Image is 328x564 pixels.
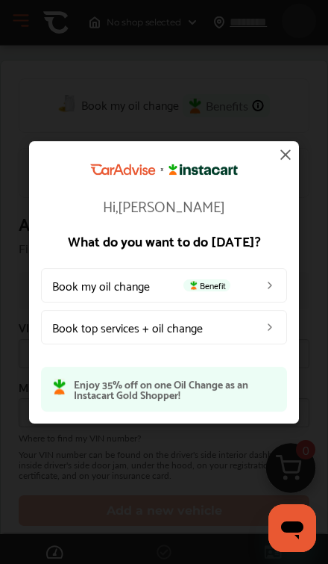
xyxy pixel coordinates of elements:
[41,233,287,247] p: What do you want to do [DATE]?
[264,320,276,332] img: left_arrow_icon.0f472efe.svg
[41,309,287,344] a: Book top services + oil change
[53,378,66,394] img: instacart-icon.73bd83c2.svg
[277,146,294,164] img: close-icon.a004319c.svg
[264,279,276,291] img: left_arrow_icon.0f472efe.svg
[268,504,316,552] iframe: Button to launch messaging window
[183,279,230,291] span: Benefit
[41,197,287,212] p: Hi, [PERSON_NAME]
[90,164,238,176] img: CarAdvise Instacart Logo
[188,280,200,289] img: instacart-icon.73bd83c2.svg
[41,267,287,302] a: Book my oil changeBenefit
[74,378,275,399] p: Enjoy 35% off on one Oil Change as an Instacart Gold Shopper!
